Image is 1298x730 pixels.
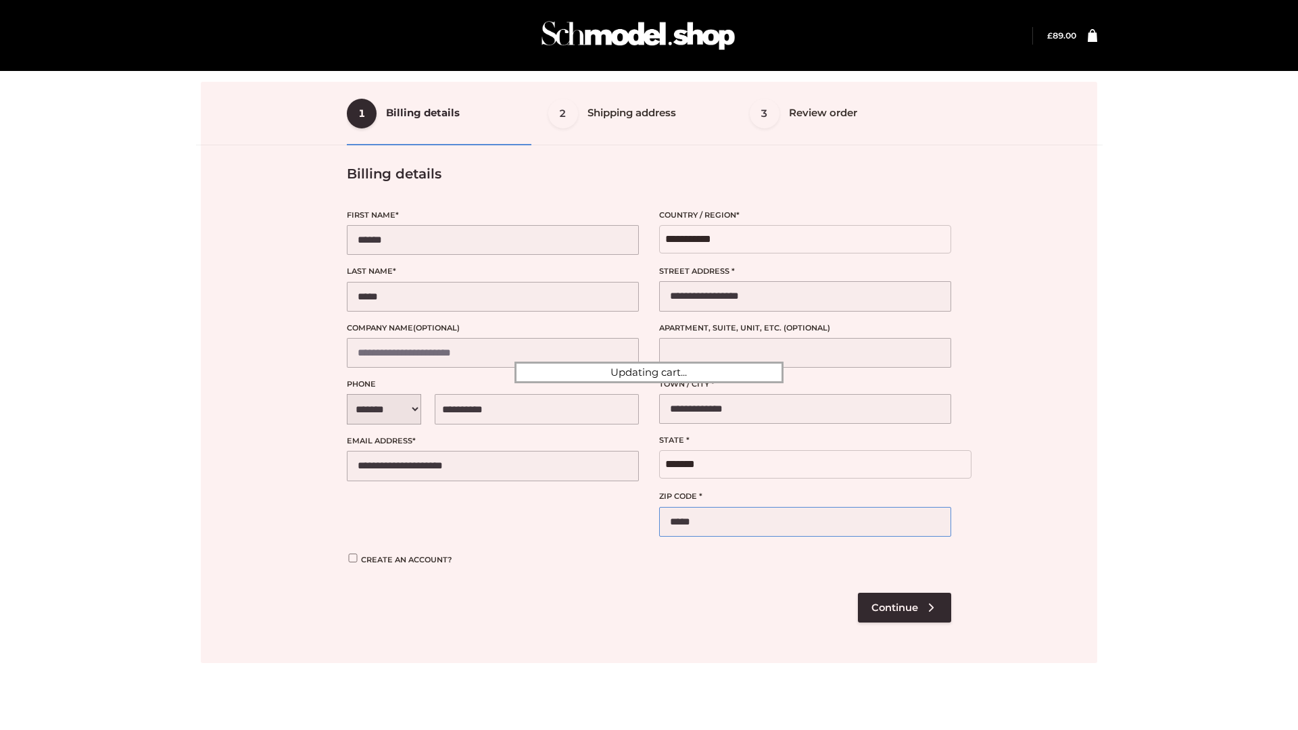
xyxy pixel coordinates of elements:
a: £89.00 [1047,30,1076,41]
div: Updating cart... [514,362,784,383]
img: Schmodel Admin 964 [537,9,740,62]
bdi: 89.00 [1047,30,1076,41]
span: £ [1047,30,1053,41]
